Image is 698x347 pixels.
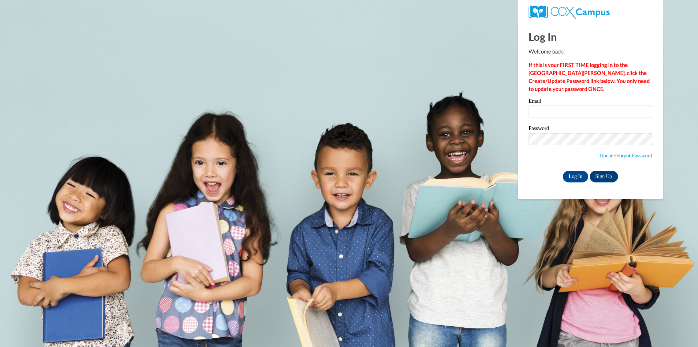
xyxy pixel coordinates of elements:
[529,126,652,133] label: Password
[529,62,650,92] strong: If this is your FIRST TIME logging in to the [GEOGRAPHIC_DATA][PERSON_NAME], click the Create/Upd...
[529,8,610,15] a: COX Campus
[529,98,652,106] label: Email
[563,171,588,182] input: Log In
[590,171,618,182] a: Sign Up
[599,153,652,158] a: Update/Forgot Password
[529,48,652,56] p: Welcome back!
[529,5,610,19] img: COX Campus
[529,29,652,44] h1: Log In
